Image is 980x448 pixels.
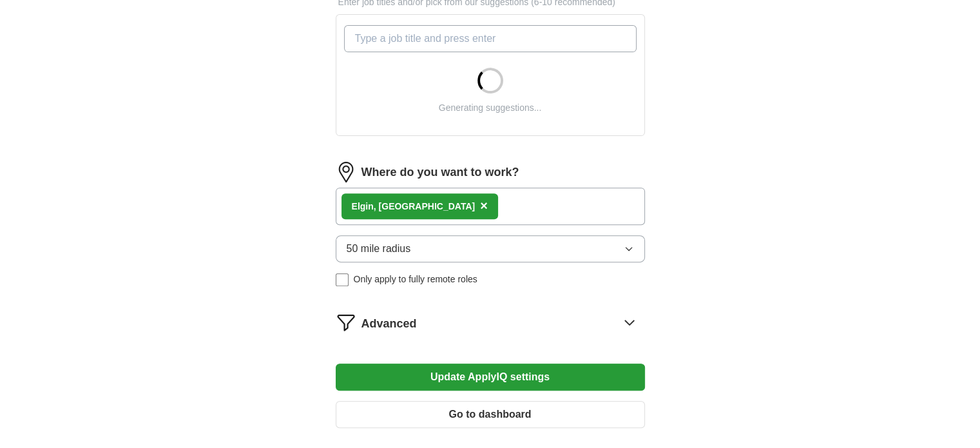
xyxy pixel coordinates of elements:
[336,364,645,391] button: Update ApplyIQ settings
[336,312,356,333] img: filter
[480,199,488,213] span: ×
[361,164,519,181] label: Where do you want to work?
[347,241,411,257] span: 50 mile radius
[336,401,645,428] button: Go to dashboard
[354,273,477,286] span: Only apply to fully remote roles
[480,197,488,216] button: ×
[439,101,542,115] div: Generating suggestions...
[352,200,476,213] div: Elgin, [GEOGRAPHIC_DATA]
[336,235,645,262] button: 50 mile radius
[344,25,637,52] input: Type a job title and press enter
[336,273,349,286] input: Only apply to fully remote roles
[361,315,417,333] span: Advanced
[336,162,356,182] img: location.png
